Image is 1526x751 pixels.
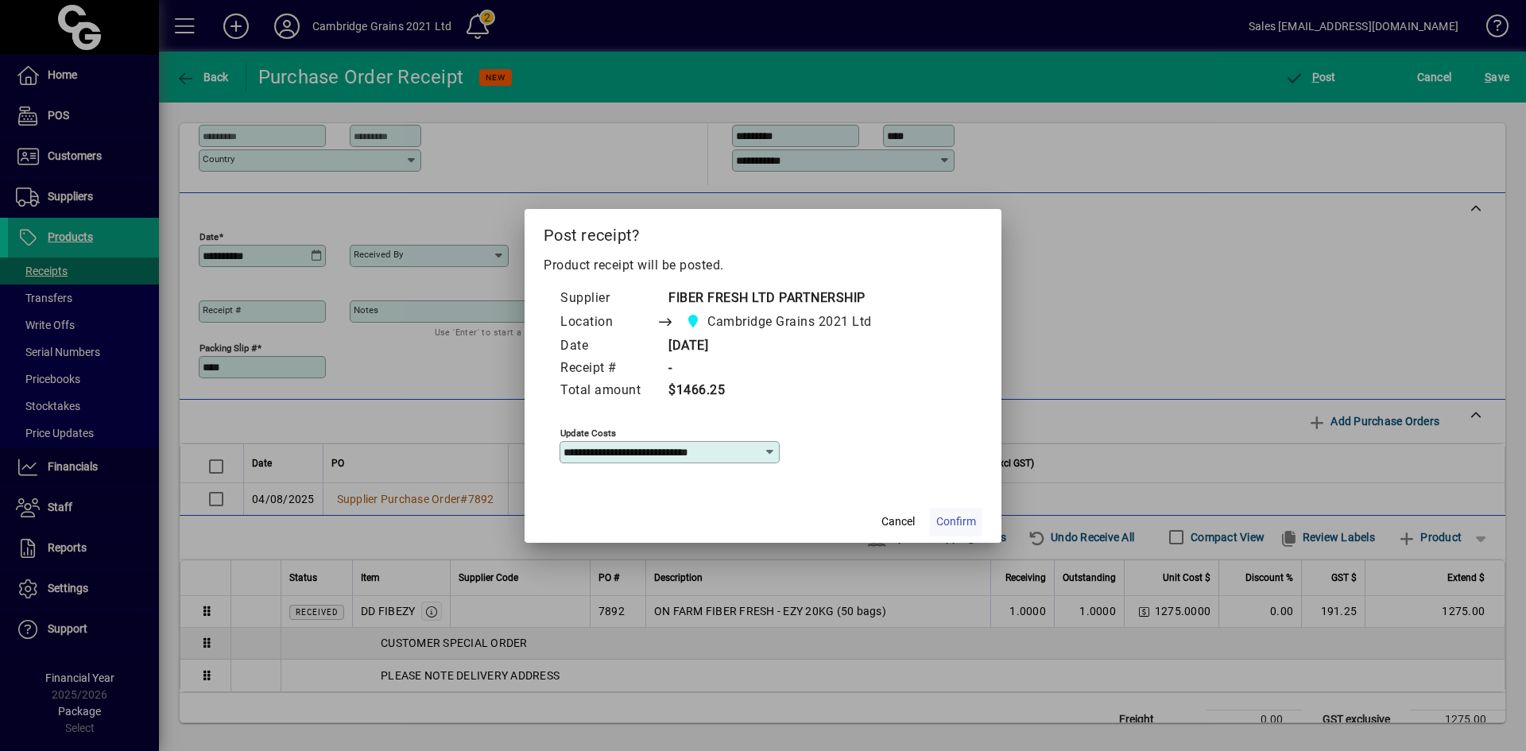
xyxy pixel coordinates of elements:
[560,358,656,380] td: Receipt #
[560,288,656,310] td: Supplier
[930,508,982,536] button: Confirm
[936,513,976,530] span: Confirm
[525,209,1001,255] h2: Post receipt?
[656,335,902,358] td: [DATE]
[560,427,616,438] mat-label: Update costs
[656,380,902,402] td: $1466.25
[560,335,656,358] td: Date
[681,311,878,333] span: Cambridge Grains 2021 Ltd
[656,358,902,380] td: -
[881,513,915,530] span: Cancel
[656,288,902,310] td: FIBER FRESH LTD PARTNERSHIP
[560,310,656,335] td: Location
[560,380,656,402] td: Total amount
[873,508,924,536] button: Cancel
[544,256,982,275] p: Product receipt will be posted.
[707,312,872,331] span: Cambridge Grains 2021 Ltd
